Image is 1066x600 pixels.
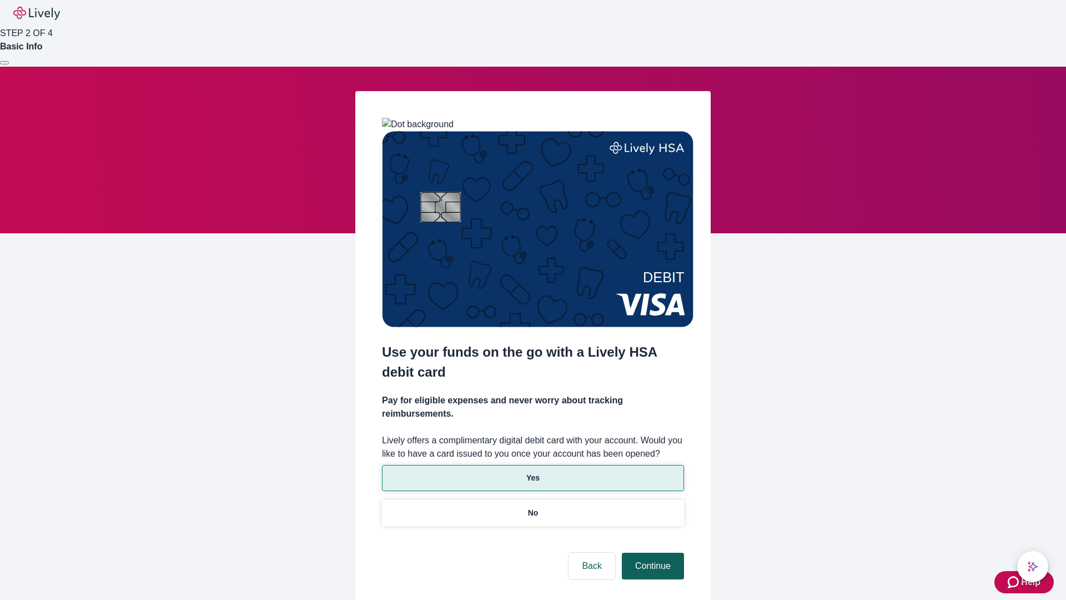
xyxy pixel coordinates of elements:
img: Lively [13,7,60,20]
button: Yes [382,465,684,491]
button: Back [569,553,615,579]
img: Debit card [382,131,693,327]
svg: Lively AI Assistant [1027,561,1038,572]
img: Dot background [382,118,454,131]
p: Yes [526,472,540,484]
label: Lively offers a complimentary digital debit card with your account. Would you like to have a card... [382,434,684,461]
button: chat [1017,551,1048,582]
span: Help [1021,576,1040,589]
svg: Zendesk support icon [1008,576,1021,589]
button: No [382,500,684,526]
p: No [528,507,539,519]
h4: Pay for eligible expenses and never worry about tracking reimbursements. [382,394,684,421]
button: Continue [622,553,684,579]
h2: Use your funds on the go with a Lively HSA debit card [382,342,684,382]
button: Zendesk support iconHelp [994,571,1054,593]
